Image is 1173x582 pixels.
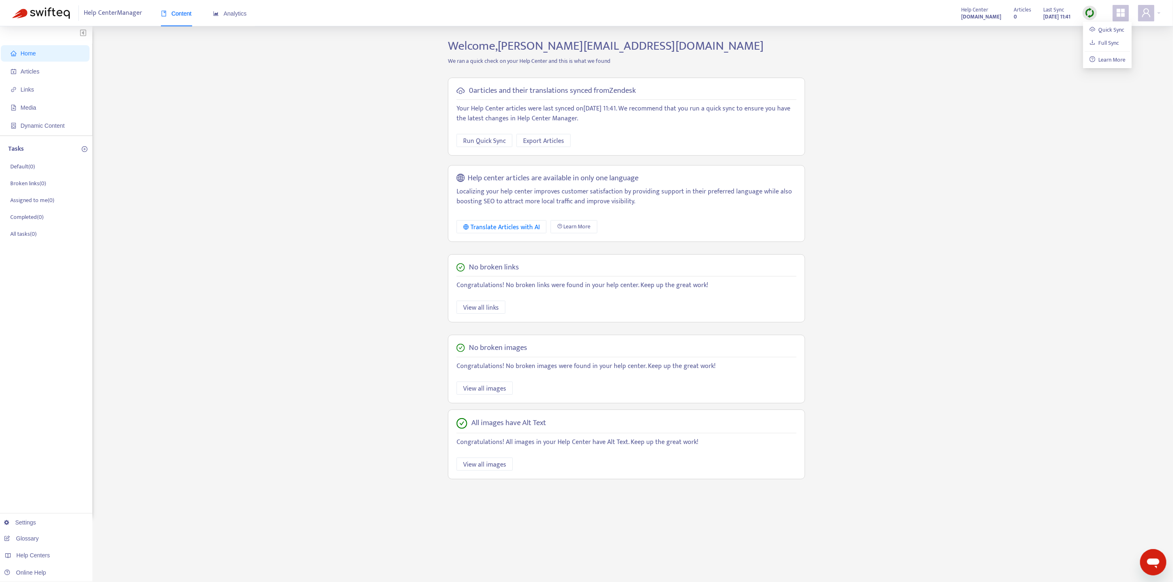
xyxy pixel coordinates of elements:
[961,12,1001,21] a: [DOMAIN_NAME]
[1085,8,1095,18] img: sync.dc5367851b00ba804db3.png
[1014,12,1017,21] strong: 0
[84,5,142,21] span: Help Center Manager
[213,11,219,16] span: area-chart
[1090,25,1125,35] a: Quick Sync
[1043,12,1070,21] strong: [DATE] 11:41
[213,10,247,17] span: Analytics
[12,7,70,19] img: Swifteq
[1043,5,1064,14] span: Last Sync
[1140,549,1166,575] iframe: Button to launch messaging window
[1090,55,1126,64] a: question-circleLearn More
[961,5,988,14] span: Help Center
[1090,38,1119,48] a: Full Sync
[161,10,192,17] span: Content
[1014,5,1031,14] span: Articles
[161,11,167,16] span: book
[1141,8,1151,18] span: user
[1116,8,1126,18] span: appstore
